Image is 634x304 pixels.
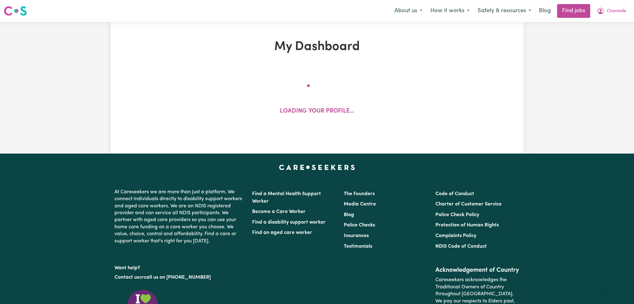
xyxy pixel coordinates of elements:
[114,262,245,271] p: Want help?
[252,191,321,204] a: Find a Mental Health Support Worker
[144,275,211,280] a: call us on [PHONE_NUMBER]
[607,8,626,15] span: Chantelle
[252,220,326,225] a: Find a disability support worker
[557,4,590,18] a: Find jobs
[344,191,375,196] a: The Founders
[435,266,520,274] h2: Acknowledgement of Country
[114,271,245,283] p: or
[390,4,426,18] button: About us
[535,4,555,18] a: Blog
[252,230,312,235] a: Find an aged care worker
[435,223,499,228] a: Protection of Human Rights
[593,4,630,18] button: My Account
[435,212,479,217] a: Police Check Policy
[4,5,27,17] img: Careseekers logo
[435,244,487,249] a: NDIS Code of Conduct
[344,244,372,249] a: Testimonials
[344,202,376,207] a: Media Centre
[252,209,306,214] a: Become a Care Worker
[609,279,629,299] iframe: Button to launch messaging window
[344,233,369,238] a: Insurances
[114,186,245,247] p: At Careseekers we are more than just a platform. We connect individuals directly to disability su...
[114,275,139,280] a: Contact us
[279,165,355,170] a: Careseekers home page
[4,4,27,18] a: Careseekers logo
[426,4,474,18] button: How it works
[344,212,354,217] a: Blog
[435,202,502,207] a: Charter of Customer Service
[474,4,535,18] button: Safety & resources
[344,223,375,228] a: Police Checks
[435,233,476,238] a: Complaints Policy
[183,39,451,54] h1: My Dashboard
[280,107,354,116] p: Loading your profile...
[435,191,474,196] a: Code of Conduct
